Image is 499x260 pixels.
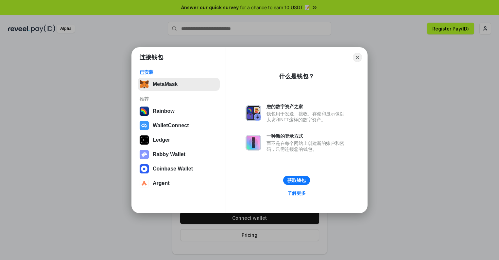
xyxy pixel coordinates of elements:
img: svg+xml,%3Csvg%20width%3D%22120%22%20height%3D%22120%22%20viewBox%3D%220%200%20120%20120%22%20fil... [140,107,149,116]
img: svg+xml,%3Csvg%20xmlns%3D%22http%3A%2F%2Fwww.w3.org%2F2000%2Fsvg%22%20fill%3D%22none%22%20viewBox... [246,135,261,150]
div: Coinbase Wallet [153,166,193,172]
button: Close [353,53,362,62]
div: WalletConnect [153,123,189,129]
div: 推荐 [140,96,218,102]
img: svg+xml,%3Csvg%20xmlns%3D%22http%3A%2F%2Fwww.w3.org%2F2000%2Fsvg%22%20fill%3D%22none%22%20viewBox... [246,105,261,121]
button: MetaMask [138,78,220,91]
div: Rabby Wallet [153,151,185,157]
button: Coinbase Wallet [138,162,220,175]
img: svg+xml,%3Csvg%20fill%3D%22none%22%20height%3D%2233%22%20viewBox%3D%220%200%2035%2033%22%20width%... [140,80,149,89]
button: Rabby Wallet [138,148,220,161]
button: Argent [138,177,220,190]
img: svg+xml,%3Csvg%20xmlns%3D%22http%3A%2F%2Fwww.w3.org%2F2000%2Fsvg%22%20width%3D%2228%22%20height%3... [140,135,149,145]
button: Rainbow [138,105,220,118]
button: WalletConnect [138,119,220,132]
div: 一种新的登录方式 [267,133,348,139]
div: 什么是钱包？ [279,72,314,80]
a: 了解更多 [284,189,310,197]
div: 而不是在每个网站上创建新的账户和密码，只需连接您的钱包。 [267,140,348,152]
div: 您的数字资产之家 [267,104,348,110]
h1: 连接钱包 [140,53,163,61]
img: svg+xml,%3Csvg%20width%3D%2228%22%20height%3D%2228%22%20viewBox%3D%220%200%2028%2028%22%20fill%3D... [140,164,149,173]
div: MetaMask [153,81,178,87]
div: 获取钱包 [287,177,306,183]
div: 钱包用于发送、接收、存储和显示像以太坊和NFT这样的数字资产。 [267,111,348,123]
img: svg+xml,%3Csvg%20xmlns%3D%22http%3A%2F%2Fwww.w3.org%2F2000%2Fsvg%22%20fill%3D%22none%22%20viewBox... [140,150,149,159]
button: 获取钱包 [283,176,310,185]
div: 了解更多 [287,190,306,196]
div: Ledger [153,137,170,143]
button: Ledger [138,133,220,147]
img: svg+xml,%3Csvg%20width%3D%2228%22%20height%3D%2228%22%20viewBox%3D%220%200%2028%2028%22%20fill%3D... [140,121,149,130]
div: Rainbow [153,108,175,114]
div: Argent [153,180,170,186]
img: svg+xml,%3Csvg%20width%3D%2228%22%20height%3D%2228%22%20viewBox%3D%220%200%2028%2028%22%20fill%3D... [140,179,149,188]
div: 已安装 [140,69,218,75]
